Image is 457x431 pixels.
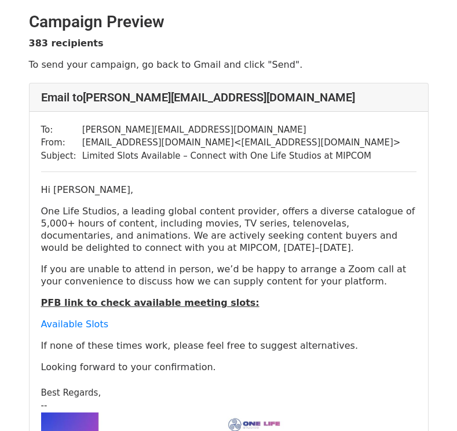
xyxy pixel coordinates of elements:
span: -- [41,400,47,411]
strong: 383 recipients [29,38,104,49]
p: To send your campaign, go back to Gmail and click "Send". [29,59,429,71]
td: Limited Slots Available – Connect with One Life Studios at MIPCOM [82,149,401,163]
h4: Email to [PERSON_NAME][EMAIL_ADDRESS][DOMAIN_NAME] [41,90,416,104]
p: Looking forward to your confirmation. [41,361,416,373]
p: If you are unable to attend in person, we’d be happy to arrange a Zoom call at your convenience t... [41,263,416,287]
td: Subject: [41,149,82,163]
td: [EMAIL_ADDRESS][DOMAIN_NAME] < [EMAIL_ADDRESS][DOMAIN_NAME] > [82,136,401,149]
td: To: [41,123,82,137]
div: Best Regards, [41,386,416,400]
a: Available Slots [41,319,109,330]
h2: Campaign Preview [29,12,429,32]
p: Hi [PERSON_NAME], [41,184,416,196]
td: From: [41,136,82,149]
p: One Life Studios, a leading global content provider, offers a diverse catalogue of 5,000+ hours o... [41,205,416,254]
p: If none of these times work, please feel free to suggest alternatives. [41,339,416,352]
u: PFB link to check available meeting slots: [41,297,259,308]
td: [PERSON_NAME][EMAIL_ADDRESS][DOMAIN_NAME] [82,123,401,137]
